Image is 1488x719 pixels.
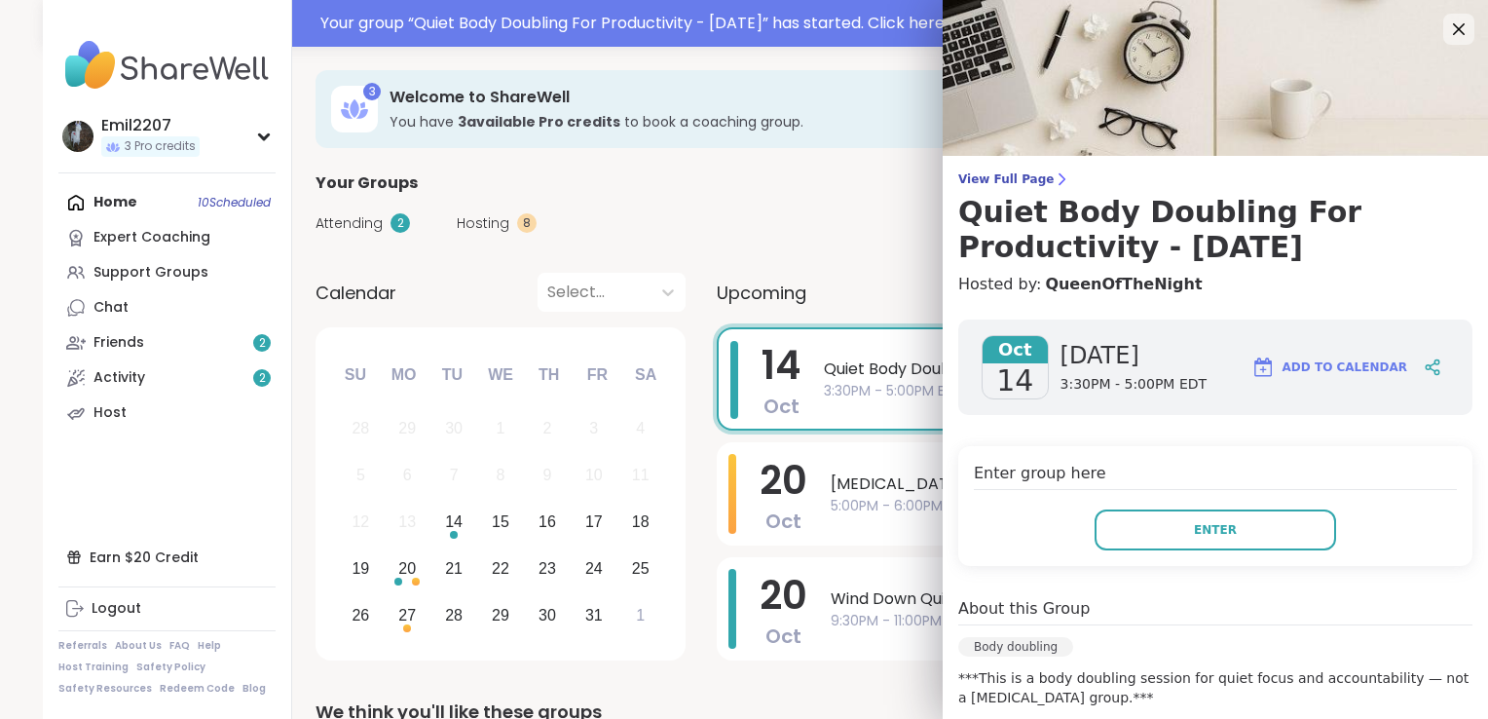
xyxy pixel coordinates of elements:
[1283,359,1407,376] span: Add to Calendar
[762,338,800,393] span: 14
[497,415,505,441] div: 1
[480,455,522,497] div: Not available Wednesday, October 8th, 2025
[542,462,551,488] div: 9
[760,568,807,623] span: 20
[445,555,463,582] div: 21
[93,298,129,318] div: Chat
[458,112,620,132] b: 3 available Pro credit s
[58,220,276,255] a: Expert Coaching
[1251,356,1275,379] img: ShareWell Logomark
[352,555,369,582] div: 19
[445,415,463,441] div: 30
[457,213,509,234] span: Hosting
[259,370,266,387] span: 2
[479,354,522,397] div: We
[573,455,614,497] div: Not available Friday, October 10th, 2025
[1194,521,1237,539] span: Enter
[573,548,614,589] div: Choose Friday, October 24th, 2025
[983,336,1048,363] span: Oct
[958,171,1472,187] span: View Full Page
[527,594,569,636] div: Choose Thursday, October 30th, 2025
[387,408,428,450] div: Not available Monday, September 29th, 2025
[92,599,141,619] div: Logout
[58,591,276,626] a: Logout
[93,368,145,388] div: Activity
[589,415,598,441] div: 3
[824,381,1385,401] span: 3:30PM - 5:00PM EDT
[387,502,428,544] div: Not available Monday, October 13th, 2025
[573,502,614,544] div: Choose Friday, October 17th, 2025
[433,594,475,636] div: Choose Tuesday, October 28th, 2025
[259,335,266,352] span: 2
[528,354,571,397] div: Th
[160,682,235,696] a: Redeem Code
[430,354,473,397] div: Tu
[93,403,127,423] div: Host
[93,333,144,353] div: Friends
[619,455,661,497] div: Not available Saturday, October 11th, 2025
[340,455,382,497] div: Not available Sunday, October 5th, 2025
[636,602,645,628] div: 1
[632,462,650,488] div: 11
[824,358,1385,381] span: Quiet Body Doubling For Productivity - [DATE]
[136,661,205,674] a: Safety Policy
[58,661,129,674] a: Host Training
[433,548,475,589] div: Choose Tuesday, October 21st, 2025
[125,138,196,155] span: 3 Pro credits
[527,455,569,497] div: Not available Thursday, October 9th, 2025
[831,473,1387,496] span: [MEDICAL_DATA] Anonymous
[390,87,1223,108] h3: Welcome to ShareWell
[320,12,1433,35] div: Your group “ Quiet Body Doubling For Productivity - [DATE] ” has started. Click here to enter!
[632,509,650,535] div: 18
[831,611,1387,631] span: 9:30PM - 11:00PM EDT
[433,502,475,544] div: Choose Tuesday, October 14th, 2025
[480,594,522,636] div: Choose Wednesday, October 29th, 2025
[352,509,369,535] div: 12
[445,509,463,535] div: 14
[398,415,416,441] div: 29
[340,548,382,589] div: Choose Sunday, October 19th, 2025
[58,31,276,99] img: ShareWell Nav Logo
[619,594,661,636] div: Choose Saturday, November 1st, 2025
[527,502,569,544] div: Choose Thursday, October 16th, 2025
[58,540,276,575] div: Earn $20 Credit
[492,555,509,582] div: 22
[585,555,603,582] div: 24
[403,462,412,488] div: 6
[542,415,551,441] div: 2
[382,354,425,397] div: Mo
[58,325,276,360] a: Friends2
[1045,273,1202,296] a: QueenOfTheNight
[576,354,618,397] div: Fr
[974,462,1457,490] h4: Enter group here
[527,548,569,589] div: Choose Thursday, October 23rd, 2025
[539,555,556,582] div: 23
[363,83,381,100] div: 3
[831,587,1387,611] span: Wind Down Quiet Body Doubling - [DATE]
[573,594,614,636] div: Choose Friday, October 31st, 2025
[619,408,661,450] div: Not available Saturday, October 4th, 2025
[398,555,416,582] div: 20
[387,594,428,636] div: Choose Monday, October 27th, 2025
[1243,344,1416,391] button: Add to Calendar
[527,408,569,450] div: Not available Thursday, October 2nd, 2025
[93,263,208,283] div: Support Groups
[356,462,365,488] div: 5
[58,396,276,431] a: Host
[433,408,475,450] div: Not available Tuesday, September 30th, 2025
[337,405,663,638] div: month 2025-10
[497,462,505,488] div: 8
[624,354,667,397] div: Sa
[352,415,369,441] div: 28
[480,408,522,450] div: Not available Wednesday, October 1st, 2025
[480,502,522,544] div: Choose Wednesday, October 15th, 2025
[585,509,603,535] div: 17
[619,502,661,544] div: Choose Saturday, October 18th, 2025
[958,597,1090,621] h4: About this Group
[760,453,807,508] span: 20
[517,213,537,233] div: 8
[58,290,276,325] a: Chat
[387,548,428,589] div: Choose Monday, October 20th, 2025
[539,602,556,628] div: 30
[58,255,276,290] a: Support Groups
